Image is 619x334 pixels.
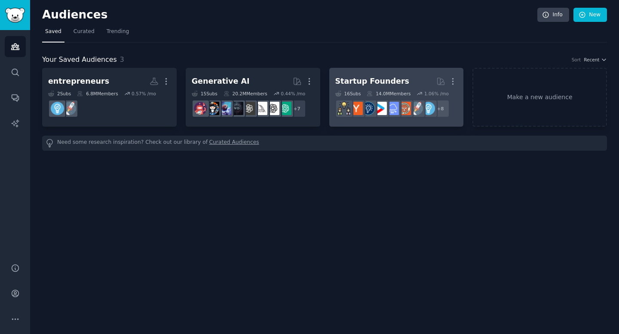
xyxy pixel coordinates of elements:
img: ChatGPT [278,102,291,115]
div: 1.06 % /mo [424,91,449,97]
img: StableDiffusion [218,102,231,115]
img: Entrepreneurship [362,102,375,115]
img: Entrepreneur [422,102,435,115]
div: 2 Sub s [48,91,71,97]
a: Make a new audience [472,68,607,127]
img: SaaS [386,102,399,115]
div: 14.0M Members [367,91,411,97]
img: dalle2 [194,102,207,115]
img: OpenAI [266,102,279,115]
div: + 8 [432,100,450,118]
img: startups [63,102,76,115]
a: New [573,8,607,22]
button: Recent [584,57,607,63]
img: midjourney [254,102,267,115]
span: Saved [45,28,61,36]
img: Entrepreneur [51,102,64,115]
a: Generative AI15Subs20.2MMembers0.44% /mo+7ChatGPTOpenAImidjourneyGPT3weirddalleStableDiffusionaiA... [186,68,320,127]
div: Sort [572,57,581,63]
div: Need some research inspiration? Check out our library of [42,136,607,151]
a: Curated [70,25,98,43]
span: 3 [120,55,124,64]
div: + 7 [288,100,306,118]
div: entrepreneurs [48,76,109,87]
a: entrepreneurs2Subs6.8MMembers0.57% /mostartupsEntrepreneur [42,68,177,127]
div: 0.57 % /mo [132,91,156,97]
div: Startup Founders [335,76,409,87]
div: 6.8M Members [77,91,118,97]
img: GPT3 [242,102,255,115]
span: Curated [74,28,95,36]
img: EntrepreneurRideAlong [398,102,411,115]
div: 0.44 % /mo [281,91,305,97]
span: Trending [107,28,129,36]
img: growmybusiness [337,102,351,115]
img: startup [374,102,387,115]
div: 15 Sub s [192,91,218,97]
span: Recent [584,57,599,63]
div: 20.2M Members [224,91,267,97]
a: Saved [42,25,64,43]
a: Startup Founders16Subs14.0MMembers1.06% /mo+8EntrepreneurstartupsEntrepreneurRideAlongSaaSstartup... [329,68,464,127]
img: aiArt [206,102,219,115]
div: 16 Sub s [335,91,361,97]
div: Generative AI [192,76,250,87]
span: Your Saved Audiences [42,55,117,65]
img: ycombinator [349,102,363,115]
img: weirddalle [230,102,243,115]
a: Info [537,8,569,22]
img: GummySearch logo [5,8,25,23]
a: Trending [104,25,132,43]
img: startups [410,102,423,115]
h2: Audiences [42,8,537,22]
a: Curated Audiences [209,139,259,148]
